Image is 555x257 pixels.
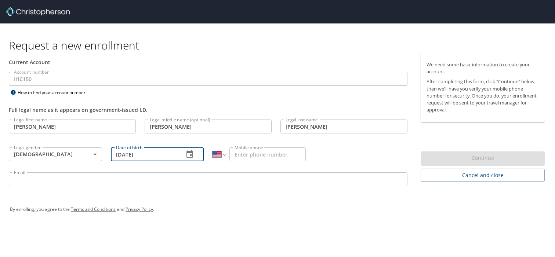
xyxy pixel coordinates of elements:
[9,106,407,114] div: Full legal name as it appears on government-issued I.D.
[427,78,539,113] p: After completing this form, click "Continue" below, then we'll have you verify your mobile phone ...
[9,58,407,66] div: Current Account
[126,206,153,212] a: Privacy Policy
[427,171,539,180] span: Cancel and close
[6,7,70,16] img: cbt logo
[111,147,178,161] input: MM/DD/YYYY
[9,88,101,97] div: How to find your account number
[229,147,306,161] input: Enter phone number
[71,206,116,212] a: Terms and Conditions
[427,61,539,75] p: We need some basic information to create your account.
[421,169,545,182] button: Cancel and close
[10,200,545,219] div: By enrolling, you agree to the and .
[9,147,102,161] div: [DEMOGRAPHIC_DATA]
[9,38,551,52] h1: Request a new enrollment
